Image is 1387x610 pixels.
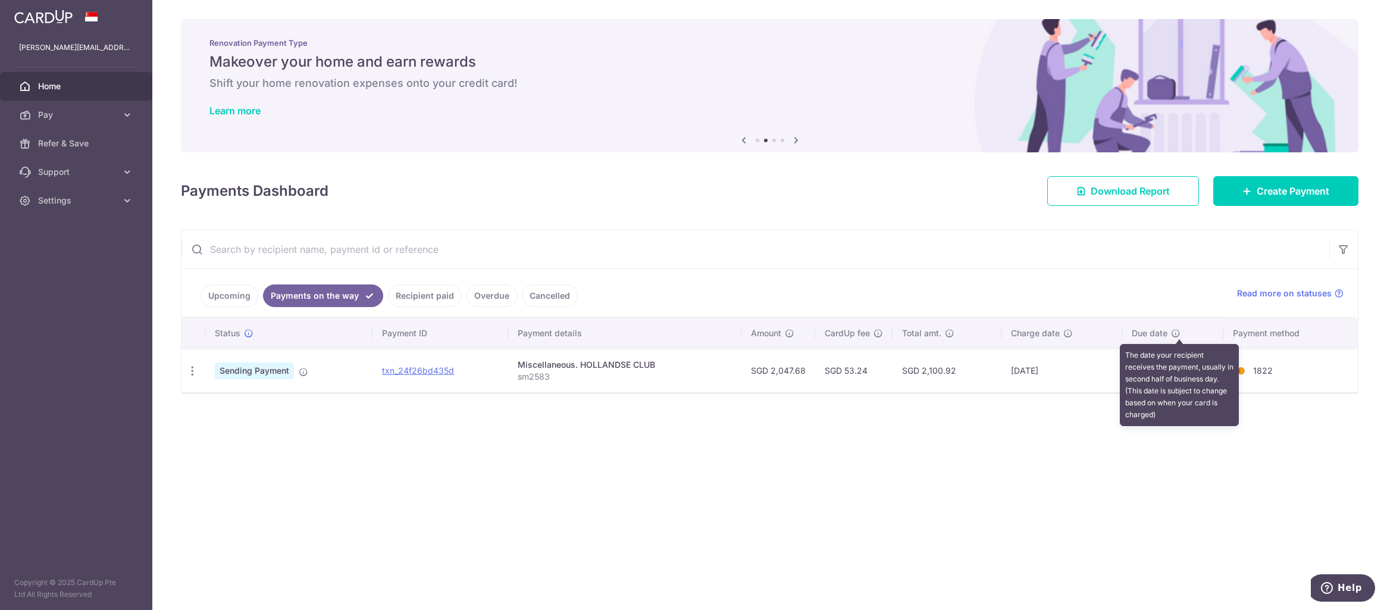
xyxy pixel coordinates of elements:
p: sm2583 [518,371,732,383]
a: Overdue [466,284,517,307]
span: 1822 [1253,365,1273,376]
a: Learn more [209,105,261,117]
span: CardUp fee [825,327,870,339]
a: Download Report [1047,176,1199,206]
th: Payment details [508,318,741,349]
span: Total amt. [902,327,941,339]
a: Upcoming [201,284,258,307]
span: Support [38,166,117,178]
th: Payment ID [372,318,508,349]
span: Create Payment [1257,184,1329,198]
td: SGD 53.24 [815,349,893,392]
span: Read more on statuses [1237,287,1332,299]
h6: Shift your home renovation expenses onto your credit card! [209,76,1330,90]
iframe: Opens a widget where you can find more information [1311,574,1375,604]
span: Charge date [1011,327,1060,339]
h4: Payments Dashboard [181,180,328,202]
input: Search by recipient name, payment id or reference [181,230,1329,268]
img: Bank Card [1227,364,1251,378]
span: Pay [38,109,117,121]
span: Amount [751,327,781,339]
span: Status [215,327,240,339]
span: Sending Payment [215,362,294,379]
th: Payment method [1223,318,1358,349]
span: Due date [1132,327,1167,339]
span: Download Report [1091,184,1170,198]
p: Renovation Payment Type [209,38,1330,48]
p: [PERSON_NAME][EMAIL_ADDRESS][DOMAIN_NAME] [19,42,133,54]
span: Settings [38,195,117,207]
a: Create Payment [1213,176,1358,206]
td: SGD 2,047.68 [741,349,815,392]
h5: Makeover your home and earn rewards [209,52,1330,71]
span: Home [38,80,117,92]
a: Cancelled [522,284,578,307]
img: Renovation banner [181,19,1358,152]
span: Refer & Save [38,137,117,149]
a: Read more on statuses [1237,287,1344,299]
td: SGD 2,100.92 [893,349,1001,392]
a: txn_24f26bd435d [382,365,454,376]
a: Payments on the way [263,284,383,307]
div: The date your recipient receives the payment, usually in second half of business day. (This date ... [1120,344,1239,426]
img: CardUp [14,10,73,24]
div: Miscellaneous. HOLLANDSE CLUB [518,359,732,371]
a: Recipient paid [388,284,462,307]
td: [DATE] [1001,349,1122,392]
